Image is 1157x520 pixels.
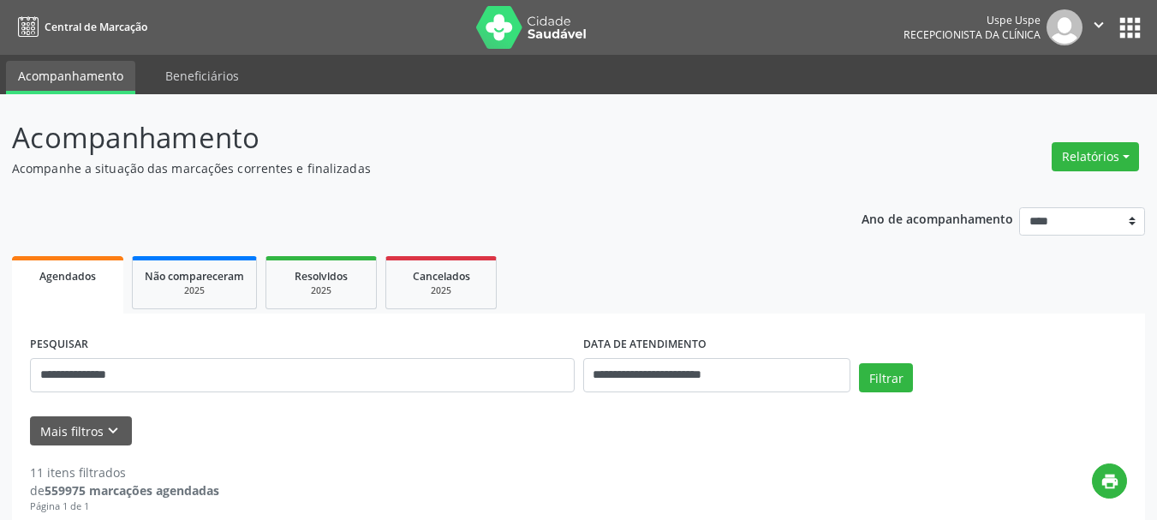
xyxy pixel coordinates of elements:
div: Página 1 de 1 [30,499,219,514]
i: keyboard_arrow_down [104,421,122,440]
div: 2025 [145,284,244,297]
p: Acompanhe a situação das marcações correntes e finalizadas [12,159,805,177]
div: Uspe Uspe [904,13,1041,27]
label: PESQUISAR [30,332,88,358]
button: print [1092,463,1127,499]
button: apps [1115,13,1145,43]
i: print [1100,472,1119,491]
button:  [1082,9,1115,45]
span: Não compareceram [145,269,244,284]
label: DATA DE ATENDIMENTO [583,332,707,358]
span: Resolvidos [295,269,348,284]
a: Central de Marcação [12,13,147,41]
span: Central de Marcação [45,20,147,34]
button: Filtrar [859,363,913,392]
div: 2025 [398,284,484,297]
p: Ano de acompanhamento [862,207,1013,229]
img: img [1047,9,1082,45]
i:  [1089,15,1108,34]
div: de [30,481,219,499]
strong: 559975 marcações agendadas [45,482,219,499]
span: Cancelados [413,269,470,284]
button: Mais filtroskeyboard_arrow_down [30,416,132,446]
a: Acompanhamento [6,61,135,94]
div: 11 itens filtrados [30,463,219,481]
a: Beneficiários [153,61,251,91]
button: Relatórios [1052,142,1139,171]
p: Acompanhamento [12,117,805,159]
span: Agendados [39,269,96,284]
div: 2025 [278,284,364,297]
span: Recepcionista da clínica [904,27,1041,42]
